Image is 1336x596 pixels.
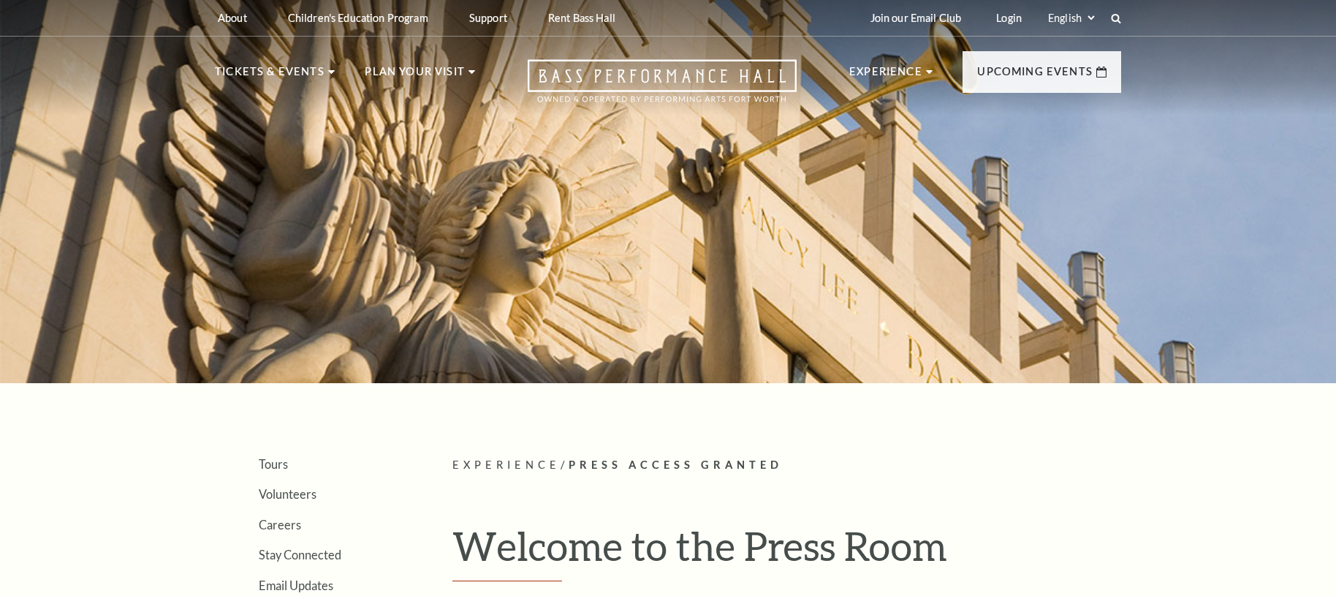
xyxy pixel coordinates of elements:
a: Stay Connected [259,548,341,562]
h1: Welcome to the Press Room [452,522,1121,582]
select: Select: [1045,11,1097,25]
p: Tickets & Events [215,63,324,89]
p: About [218,12,247,24]
p: / [452,456,1121,475]
a: Email Updates [259,578,333,592]
p: Experience [849,63,922,89]
p: Upcoming Events [977,63,1093,89]
p: Support [469,12,507,24]
a: Tours [259,457,288,471]
p: Children's Education Program [288,12,428,24]
p: Plan Your Visit [365,63,465,89]
a: Volunteers [259,487,316,501]
p: Rent Bass Hall [548,12,615,24]
a: Careers [259,518,301,532]
span: Experience [452,459,561,471]
span: Press Access Granted [569,459,783,471]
